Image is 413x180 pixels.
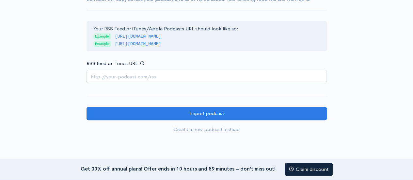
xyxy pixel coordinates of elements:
[93,41,111,47] span: Example
[115,41,161,46] code: [URL][DOMAIN_NAME]
[87,70,327,83] input: http://your-podcast.com/rss
[87,60,137,67] label: RSS feed or iTunes URL
[285,163,333,176] a: Claim discount
[87,107,327,120] input: Import podcast
[81,165,276,172] strong: Get 30% off annual plans! Offer ends in 10 hours and 59 minutes – don’t miss out!
[93,33,111,40] span: Example
[87,21,327,52] div: Your RSS Feed or iTunes/Apple Podcasts URL should look like so:
[115,34,161,39] code: [URL][DOMAIN_NAME]
[87,123,327,136] a: Create a new podcast instead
